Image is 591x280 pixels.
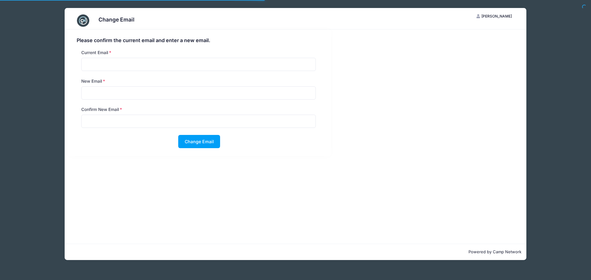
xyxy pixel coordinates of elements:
button: [PERSON_NAME] [471,11,517,22]
label: New Email [81,78,105,84]
span: [PERSON_NAME] [481,14,512,18]
label: Confirm New Email [81,106,122,112]
p: Powered by Camp Network [70,249,521,255]
h3: Change Email [98,16,135,23]
h4: Please confirm the current email and enter a new email. [77,37,322,44]
button: Change Email [178,135,220,148]
label: Current Email [81,49,111,56]
img: CampNetwork [77,14,89,27]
